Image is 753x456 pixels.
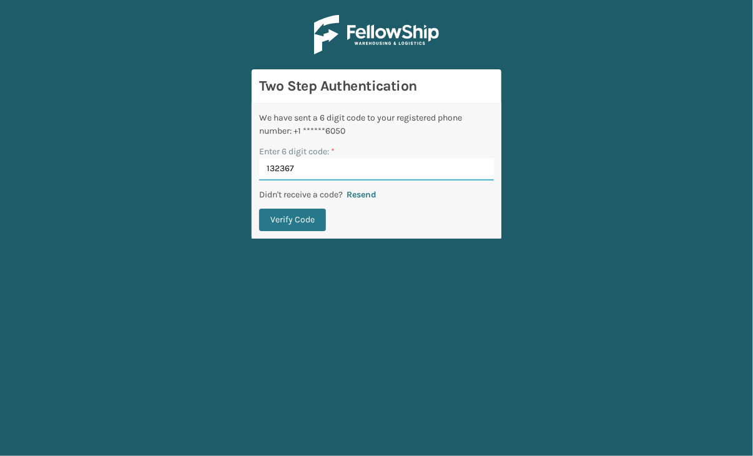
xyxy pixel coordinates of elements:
[314,15,439,54] img: Logo
[259,209,326,231] button: Verify Code
[259,188,343,201] p: Didn't receive a code?
[259,145,335,158] label: Enter 6 digit code:
[343,189,380,201] button: Resend
[259,77,494,96] h3: Two Step Authentication
[259,111,494,137] div: We have sent a 6 digit code to your registered phone number: +1 ******6050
